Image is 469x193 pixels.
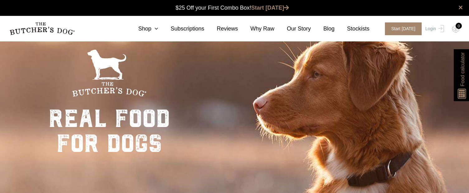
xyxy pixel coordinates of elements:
[379,22,424,35] a: Start [DATE]
[274,25,311,33] a: Our Story
[204,25,238,33] a: Reviews
[49,106,170,156] div: real food for dogs
[385,22,422,35] span: Start [DATE]
[251,5,289,11] a: Start [DATE]
[459,52,466,86] span: Food calculator
[311,25,334,33] a: Blog
[126,25,158,33] a: Shop
[158,25,204,33] a: Subscriptions
[424,22,444,35] a: Login
[334,25,369,33] a: Stockists
[238,25,274,33] a: Why Raw
[458,4,463,11] a: close
[452,25,460,33] img: TBD_Cart-Empty.png
[456,23,462,29] div: 0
